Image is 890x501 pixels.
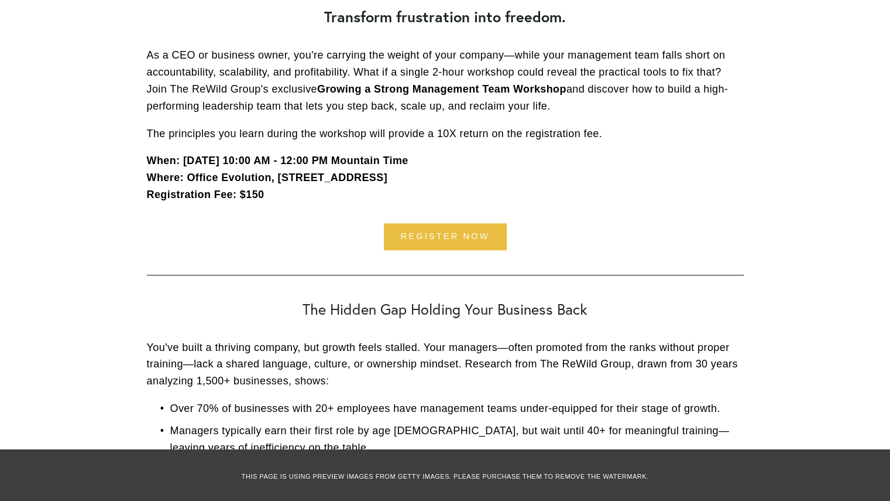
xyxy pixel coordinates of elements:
[18,69,38,88] a: Need help?
[147,339,744,390] p: You've built a thriving company, but growth feels stalled. Your managers—often promoted from the ...
[83,9,94,20] img: SEOSpace
[26,41,150,53] p: Plugin is loading...
[147,125,744,142] p: The principles you learn during the workshop will provide a 10X return on the registration fee.
[170,400,744,417] p: Over 70% of businesses with 20+ employees have management teams under-equipped for their stage of...
[147,47,744,114] p: As a CEO or business owner, you're carrying the weight of your company—while your management team...
[324,7,566,26] strong: Transform frustration into freedom.
[147,155,180,166] strong: When:
[26,29,150,41] p: Get ready!
[384,223,507,250] a: register now
[9,56,167,199] img: Rough Water SEO
[170,422,744,456] p: Managers typically earn their first role by age [DEMOGRAPHIC_DATA], but wait until 40+ for meanin...
[317,83,566,95] strong: Growing a Strong Management Team Workshop
[147,301,744,318] h2: The Hidden Gap Holding Your Business Back
[147,155,408,200] strong: [DATE] 10:00 AM - 12:00 PM Mountain Time Where: Office Evolution, [STREET_ADDRESS] Registration F...
[242,473,649,480] span: This page is using preview images from Getty Images. Please purchase them to remove the watermark.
